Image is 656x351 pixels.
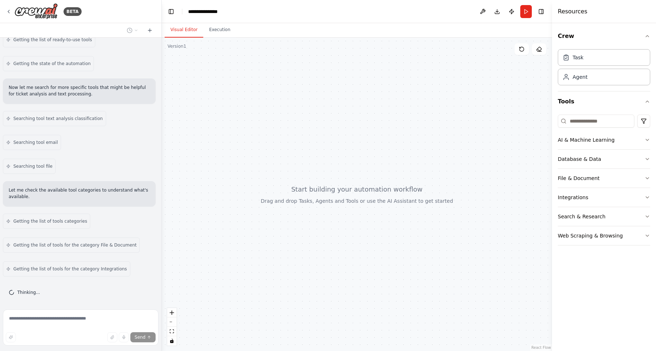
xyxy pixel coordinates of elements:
span: Thinking... [17,290,40,295]
div: React Flow controls [167,308,177,346]
span: Getting the list of ready-to-use tools [13,37,92,43]
span: Searching tool email [13,140,58,145]
div: Agent [573,73,587,81]
p: Let me check the available tool categories to understand what's available. [9,187,150,200]
button: Send [130,332,156,342]
span: Getting the list of tools categories [13,218,87,224]
button: File & Document [558,169,650,188]
div: Integrations [558,194,588,201]
button: Improve this prompt [6,332,16,342]
button: zoom out [167,317,177,327]
button: Database & Data [558,150,650,168]
div: Version 1 [168,43,186,49]
span: Getting the state of the automation [13,61,91,67]
div: AI & Machine Learning [558,136,614,144]
div: Task [573,54,583,61]
button: Hide right sidebar [536,7,546,17]
button: Visual Editor [165,22,203,38]
button: Tools [558,91,650,112]
span: Getting the list of tools for the category File & Document [13,242,136,248]
button: Hide left sidebar [166,7,176,17]
div: Crew [558,46,650,91]
button: Integrations [558,188,650,207]
div: Tools [558,112,650,251]
button: Execution [203,22,236,38]
div: Web Scraping & Browsing [558,232,623,239]
nav: breadcrumb [188,8,225,15]
span: Searching tool text analysis classification [13,116,103,121]
a: React Flow attribution [531,346,551,350]
button: Web Scraping & Browsing [558,226,650,245]
button: fit view [167,327,177,336]
h4: Resources [558,7,587,16]
div: File & Document [558,175,600,182]
img: Logo [14,3,58,20]
button: Upload files [107,332,117,342]
button: Start a new chat [144,26,156,35]
span: Getting the list of tools for the category Integrations [13,266,127,272]
button: toggle interactivity [167,336,177,346]
div: Search & Research [558,213,605,220]
span: Searching tool file [13,163,52,169]
button: AI & Machine Learning [558,130,650,149]
div: BETA [64,7,82,16]
button: Search & Research [558,207,650,226]
span: Send [135,334,145,340]
button: Switch to previous chat [124,26,141,35]
p: Now let me search for more specific tools that might be helpful for ticket analysis and text proc... [9,84,150,97]
div: Database & Data [558,155,601,163]
button: Crew [558,26,650,46]
button: zoom in [167,308,177,317]
button: Click to speak your automation idea [119,332,129,342]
